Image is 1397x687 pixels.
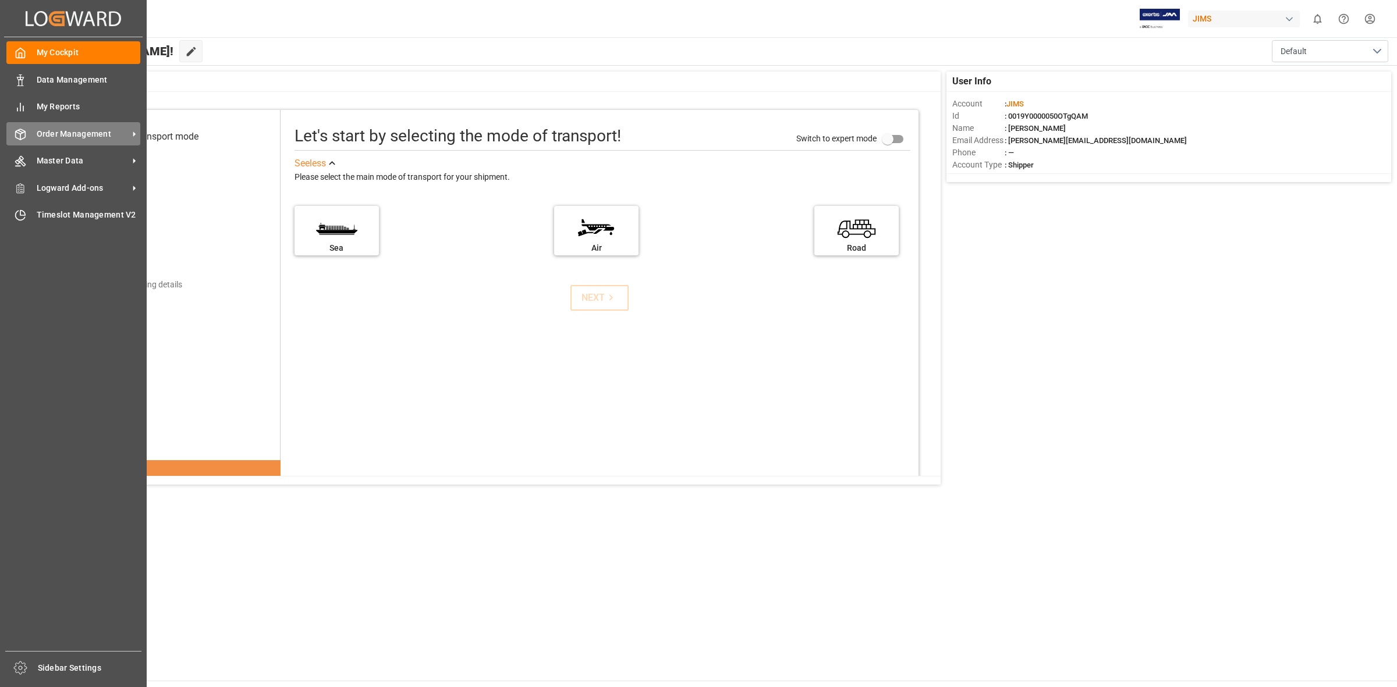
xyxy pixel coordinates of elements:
span: : Shipper [1005,161,1034,169]
span: User Info [952,74,991,88]
span: Order Management [37,128,129,140]
div: See less [295,156,326,170]
div: JIMS [1188,10,1300,27]
span: Account Type [952,159,1005,171]
span: : [PERSON_NAME][EMAIL_ADDRESS][DOMAIN_NAME] [1005,136,1187,145]
button: NEXT [570,285,629,311]
span: Master Data [37,155,129,167]
button: open menu [1272,40,1388,62]
div: Air [560,242,633,254]
button: JIMS [1188,8,1304,30]
span: Switch to expert mode [796,134,877,143]
span: Id [952,110,1005,122]
span: Phone [952,147,1005,159]
span: Name [952,122,1005,134]
span: Account [952,98,1005,110]
span: Data Management [37,74,141,86]
span: Logward Add-ons [37,182,129,194]
button: Help Center [1331,6,1357,32]
button: show 0 new notifications [1304,6,1331,32]
span: : — [1005,148,1014,157]
div: Please select the main mode of transport for your shipment. [295,170,910,184]
div: NEXT [582,291,617,305]
span: : 0019Y0000050OTgQAM [1005,112,1088,120]
img: Exertis%20JAM%20-%20Email%20Logo.jpg_1722504956.jpg [1140,9,1180,29]
div: Add shipping details [109,279,182,291]
div: Sea [300,242,373,254]
div: Select transport mode [108,130,198,144]
div: Let's start by selecting the mode of transport! [295,124,621,148]
span: Default [1281,45,1307,58]
span: : [1005,99,1024,108]
a: Data Management [6,68,140,91]
span: Sidebar Settings [38,662,142,674]
span: Timeslot Management V2 [37,209,141,221]
a: My Reports [6,95,140,118]
span: My Reports [37,101,141,113]
span: My Cockpit [37,47,141,59]
span: : [PERSON_NAME] [1005,124,1066,133]
a: Timeslot Management V2 [6,204,140,226]
span: JIMS [1006,99,1024,108]
a: My Cockpit [6,41,140,64]
div: Road [820,242,893,254]
span: Email Address [952,134,1005,147]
